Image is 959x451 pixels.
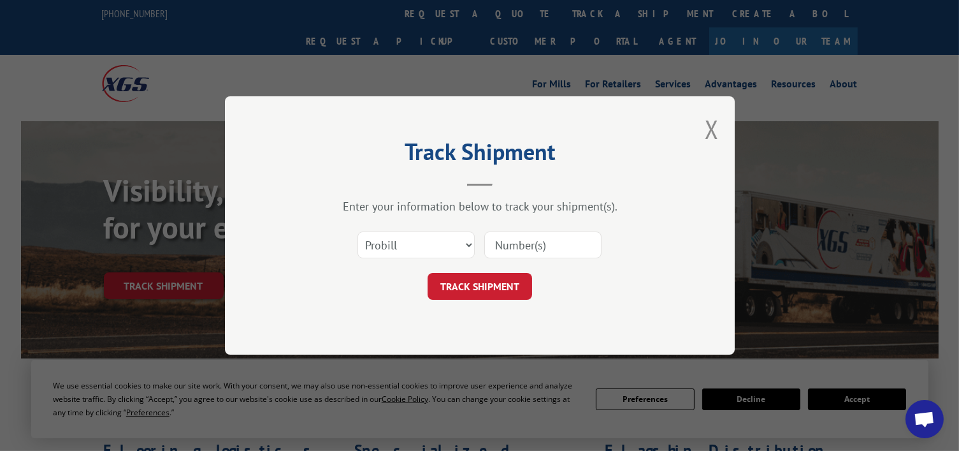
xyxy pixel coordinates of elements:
[289,143,671,167] h2: Track Shipment
[705,112,719,146] button: Close modal
[428,273,532,300] button: TRACK SHIPMENT
[484,232,602,258] input: Number(s)
[289,199,671,214] div: Enter your information below to track your shipment(s).
[905,400,944,438] div: Open chat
